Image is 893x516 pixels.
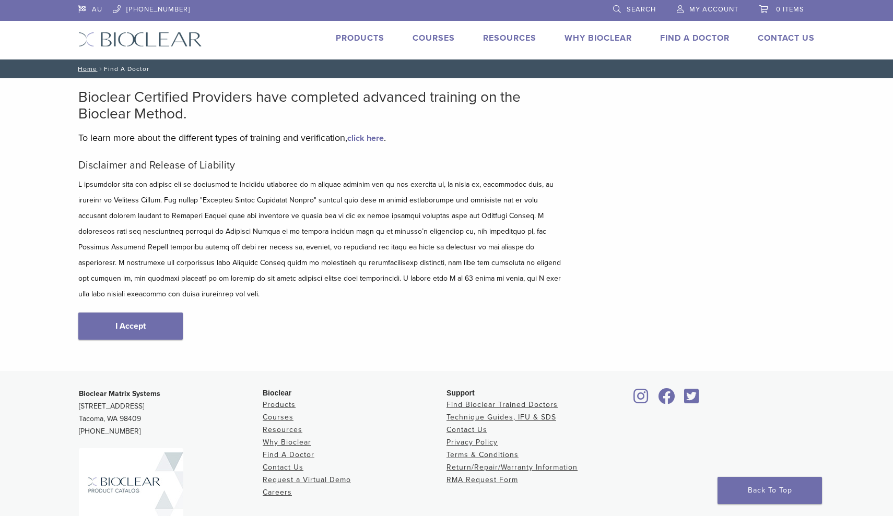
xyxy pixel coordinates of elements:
[689,5,738,14] span: My Account
[413,33,455,43] a: Courses
[565,33,632,43] a: Why Bioclear
[654,394,678,405] a: Bioclear
[446,389,475,397] span: Support
[446,438,498,447] a: Privacy Policy
[75,65,97,73] a: Home
[263,425,302,434] a: Resources
[758,33,815,43] a: Contact Us
[97,66,104,71] span: /
[78,177,564,302] p: L ipsumdolor sita con adipisc eli se doeiusmod te Incididu utlaboree do m aliquae adminim ven qu ...
[660,33,730,43] a: Find A Doctor
[263,438,311,447] a: Why Bioclear
[263,389,291,397] span: Bioclear
[446,475,518,484] a: RMA Request Form
[446,463,578,472] a: Return/Repair/Warranty Information
[79,388,263,438] p: [STREET_ADDRESS] Tacoma, WA 98409 [PHONE_NUMBER]
[446,413,556,422] a: Technique Guides, IFU & SDS
[263,488,292,497] a: Careers
[263,413,293,422] a: Courses
[627,5,656,14] span: Search
[263,463,303,472] a: Contact Us
[630,394,652,405] a: Bioclear
[70,59,822,78] nav: Find A Doctor
[446,450,519,459] a: Terms & Conditions
[680,394,702,405] a: Bioclear
[78,89,564,122] h2: Bioclear Certified Providers have completed advanced training on the Bioclear Method.
[79,389,160,398] strong: Bioclear Matrix Systems
[336,33,384,43] a: Products
[347,133,384,143] a: click here
[78,32,202,47] img: Bioclear
[483,33,536,43] a: Resources
[78,159,564,172] h5: Disclaimer and Release of Liability
[263,400,296,409] a: Products
[263,475,351,484] a: Request a Virtual Demo
[263,450,314,459] a: Find A Doctor
[718,477,822,504] a: Back To Top
[78,313,183,340] a: I Accept
[78,130,564,146] p: To learn more about the different types of training and verification, .
[446,400,558,409] a: Find Bioclear Trained Doctors
[776,5,804,14] span: 0 items
[446,425,487,434] a: Contact Us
